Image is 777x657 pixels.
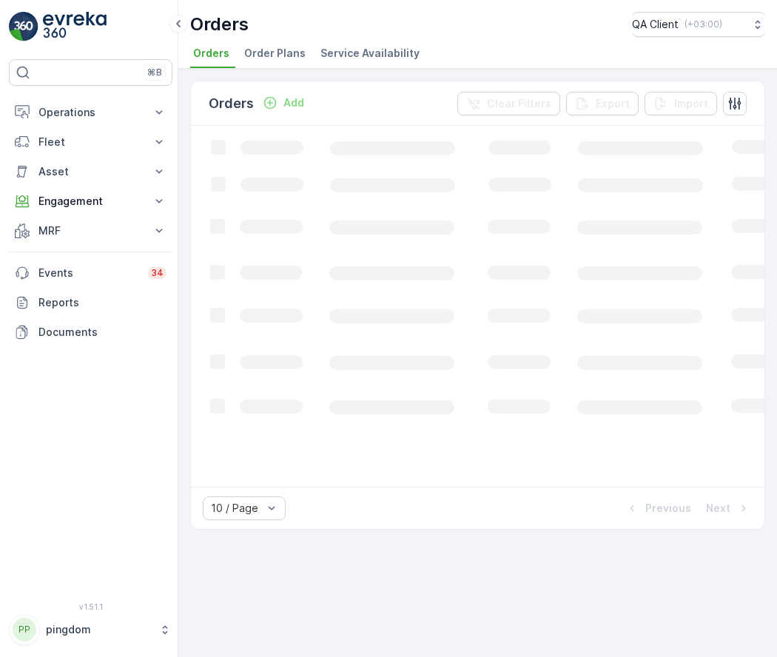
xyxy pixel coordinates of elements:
[43,12,107,41] img: logo_light-DOdMpM7g.png
[244,46,306,61] span: Order Plans
[9,288,172,317] a: Reports
[9,602,172,611] span: v 1.51.1
[9,186,172,216] button: Engagement
[257,94,310,112] button: Add
[487,96,551,111] p: Clear Filters
[38,266,139,280] p: Events
[193,46,229,61] span: Orders
[38,164,143,179] p: Asset
[9,127,172,157] button: Fleet
[9,98,172,127] button: Operations
[645,92,717,115] button: Import
[283,95,304,110] p: Add
[684,18,722,30] p: ( +03:00 )
[38,194,143,209] p: Engagement
[632,12,765,37] button: QA Client(+03:00)
[9,157,172,186] button: Asset
[38,105,143,120] p: Operations
[38,295,166,310] p: Reports
[46,622,152,637] p: pingdom
[147,67,162,78] p: ⌘B
[209,93,254,114] p: Orders
[151,267,164,279] p: 34
[9,614,172,645] button: PPpingdom
[457,92,560,115] button: Clear Filters
[566,92,639,115] button: Export
[704,499,753,517] button: Next
[38,135,143,149] p: Fleet
[38,223,143,238] p: MRF
[320,46,420,61] span: Service Availability
[190,13,249,36] p: Orders
[632,17,679,32] p: QA Client
[706,501,730,516] p: Next
[9,258,172,288] a: Events34
[13,618,36,641] div: PP
[674,96,708,111] p: Import
[623,499,693,517] button: Previous
[38,325,166,340] p: Documents
[9,216,172,246] button: MRF
[9,317,172,347] a: Documents
[9,12,38,41] img: logo
[596,96,630,111] p: Export
[645,501,691,516] p: Previous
